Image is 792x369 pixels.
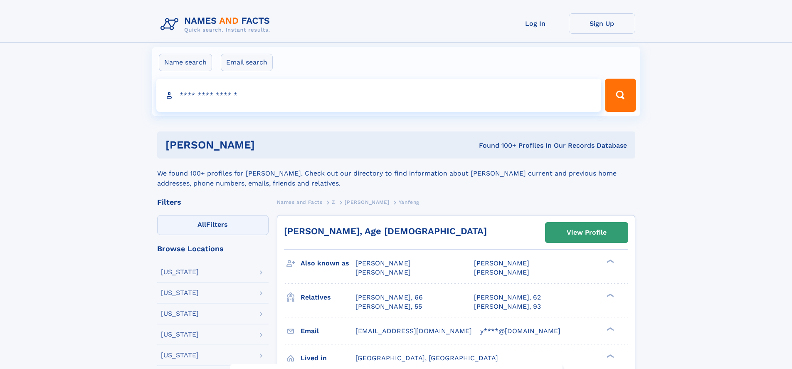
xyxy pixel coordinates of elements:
[159,54,212,71] label: Name search
[355,327,472,335] span: [EMAIL_ADDRESS][DOMAIN_NAME]
[165,140,367,150] h1: [PERSON_NAME]
[605,79,636,112] button: Search Button
[301,351,355,365] h3: Lived in
[474,268,529,276] span: [PERSON_NAME]
[569,13,635,34] a: Sign Up
[474,293,541,302] a: [PERSON_NAME], 62
[604,259,614,264] div: ❯
[277,197,323,207] a: Names and Facts
[157,198,269,206] div: Filters
[604,292,614,298] div: ❯
[345,197,389,207] a: [PERSON_NAME]
[474,259,529,267] span: [PERSON_NAME]
[604,326,614,332] div: ❯
[332,199,336,205] span: Z
[345,199,389,205] span: [PERSON_NAME]
[567,223,607,242] div: View Profile
[157,13,277,36] img: Logo Names and Facts
[157,245,269,253] div: Browse Locations
[161,310,199,317] div: [US_STATE]
[332,197,336,207] a: Z
[301,256,355,270] h3: Also known as
[161,331,199,338] div: [US_STATE]
[545,223,628,243] a: View Profile
[301,324,355,338] h3: Email
[367,141,627,150] div: Found 100+ Profiles In Our Records Database
[355,302,422,311] a: [PERSON_NAME], 55
[157,215,269,235] label: Filters
[355,268,411,276] span: [PERSON_NAME]
[161,290,199,296] div: [US_STATE]
[161,352,199,359] div: [US_STATE]
[502,13,569,34] a: Log In
[399,199,419,205] span: Yanfeng
[355,293,423,302] a: [PERSON_NAME], 66
[156,79,602,112] input: search input
[221,54,273,71] label: Email search
[474,302,541,311] a: [PERSON_NAME], 93
[157,158,635,188] div: We found 100+ profiles for [PERSON_NAME]. Check out our directory to find information about [PERS...
[604,353,614,359] div: ❯
[161,269,199,275] div: [US_STATE]
[197,220,206,228] span: All
[284,226,487,236] a: [PERSON_NAME], Age [DEMOGRAPHIC_DATA]
[355,259,411,267] span: [PERSON_NAME]
[301,290,355,305] h3: Relatives
[355,354,498,362] span: [GEOGRAPHIC_DATA], [GEOGRAPHIC_DATA]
